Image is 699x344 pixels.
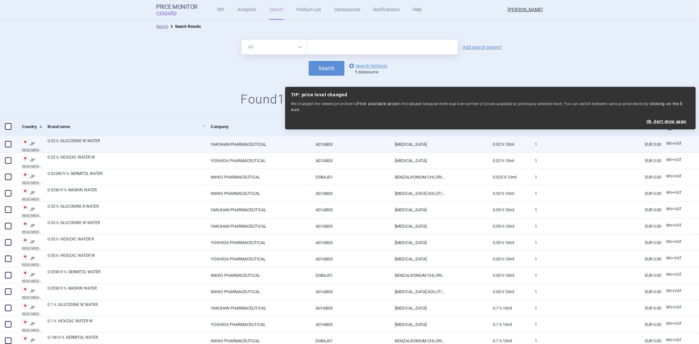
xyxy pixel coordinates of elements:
a: NIKKO PHARMACEUTICAL [206,267,311,283]
a: 0.05％ GLUCODINE W WATER [48,220,206,232]
span: Wholesale price with VAT [666,207,682,211]
a: Wh+VAT [661,188,686,198]
a: 1 [530,169,565,185]
a: 0.1％ HEXIZAC WATER W [48,318,206,330]
a: EUR 0.00 [565,136,661,152]
a: JPJPKEGG MEDICUS [17,285,43,299]
a: 0.05％10mL [488,251,530,267]
img: Japan [22,335,29,342]
li: Search [156,23,168,30]
a: EUR 0.00 [565,153,661,169]
a: A01AB03 [311,300,390,316]
a: [MEDICAL_DATA] [390,136,446,152]
a: EUR 0.00 [565,251,661,267]
button: Ok, don't show again [647,119,687,124]
a: YOSHIDA PHARMACEUTICAL [206,235,311,251]
a: [MEDICAL_DATA] SOLUTION [390,185,446,201]
a: 1 [530,136,565,152]
a: Wh+VAT [661,172,686,182]
a: 0.05％10mL [488,284,530,300]
div: datasource [355,70,391,75]
abbr: KEGG MEDICUS — Integrated database provided by Kyoto Encyclopedia of Genes and Genomes. [22,312,43,315]
img: Japan [22,319,29,325]
p: We changed the viewed price level to in the dataset because there was low number of prices availa... [291,101,690,113]
a: Add search param? [463,45,502,49]
a: YAKUHAN PHARMACEUTICAL [206,300,311,316]
img: Japan [22,171,29,178]
a: 0.05％ HEXIZAC WATER R [48,236,206,248]
a: 1 [530,251,565,267]
a: Wh+VAT [661,319,686,329]
a: YAKUHAN PHARMACEUTICAL [206,202,311,218]
a: Wh+VAT [661,237,686,247]
abbr: KEGG MEDICUS — Integrated database provided by Kyoto Encyclopedia of Genes and Genomes. [22,148,43,152]
a: A01AB03 [311,153,390,169]
abbr: KEGG MEDICUS — Integrated database provided by Kyoto Encyclopedia of Genes and Genomes. [22,263,43,266]
a: Wh+VAT [661,204,686,214]
img: Japan [22,220,29,227]
a: 1 [530,202,565,218]
img: Japan [22,237,29,243]
a: 1 [530,316,565,333]
img: Japan [22,139,29,145]
a: 0.05％10mL [488,202,530,218]
strong: Price Monitor [156,4,198,10]
a: EUR 0.00 [565,185,661,201]
a: 0.02％ GLUCODINE W WATER [48,138,206,150]
span: Wholesale price with VAT [666,272,682,277]
a: [MEDICAL_DATA] [390,153,446,169]
strong: Search Results [175,24,201,29]
a: 0.05％10mL [488,218,530,234]
a: JPJPKEGG MEDICUS [17,154,43,168]
a: 1 [530,267,565,283]
a: NIKKO PHARMACEUTICAL [206,284,311,300]
a: 0.025％10mL [488,169,530,185]
span: Wholesale price with VAT [666,239,682,244]
a: YAKUHAN PHARMACEUTICAL [206,136,311,152]
a: JPJPKEGG MEDICUS [17,302,43,315]
a: 0.1％10mL [488,300,530,316]
a: 0.02％10mL [488,185,530,201]
a: A01AB03 [311,136,390,152]
a: A01AB03 [311,218,390,234]
a: A01AB03 [311,185,390,201]
abbr: KEGG MEDICUS — Integrated database provided by Kyoto Encyclopedia of Genes and Genomes. [22,165,43,168]
abbr: KEGG MEDICUS — Integrated database provided by Kyoto Encyclopedia of Genes and Genomes. [22,214,43,217]
strong: First available price [358,102,398,106]
a: 1 [530,235,565,251]
a: A01AB03 [311,202,390,218]
a: A01AB03 [311,316,390,333]
a: 0.05W/V％ GERMITOL WATER [48,269,206,281]
a: JPJPKEGG MEDICUS [17,187,43,201]
span: Wholesale price with VAT [666,223,682,228]
a: [MEDICAL_DATA] [390,300,446,316]
a: 0.02W/V％ MASKIN WATER [48,187,206,199]
button: Search [309,61,344,76]
abbr: KEGG MEDICUS — Integrated database provided by Kyoto Encyclopedia of Genes and Genomes. [22,230,43,234]
a: EUR 0.00 [565,267,661,283]
a: 1 [530,185,565,201]
img: Japan [22,286,29,293]
a: [MEDICAL_DATA] [390,316,446,333]
a: JPJPKEGG MEDICUS [17,220,43,234]
span: COGVIO [156,10,186,15]
span: Wholesale price with VAT [666,158,682,162]
a: YOSHIDA PHARMACEUTICAL [206,316,311,333]
a: Wh+VAT [661,286,686,296]
a: D08AJ01 [311,169,390,185]
a: [MEDICAL_DATA] [390,202,446,218]
abbr: KEGG MEDICUS — Integrated database provided by Kyoto Encyclopedia of Genes and Genomes. [22,198,43,201]
a: 0.02％ HEXIZAC WATER W [48,154,206,166]
a: 0.1％10mL [488,316,530,333]
a: Company [211,119,311,135]
a: 0.025W/V％ GERMITOL WATER [48,171,206,182]
span: Wholesale price with VAT [666,338,682,342]
a: JPJPKEGG MEDICUS [17,318,43,332]
h2: TIP: price level changed [291,92,690,98]
a: Wh+VAT [661,155,686,165]
a: Brand name [48,119,206,135]
a: YOSHIDA PHARMACEUTICAL [206,251,311,267]
abbr: KEGG MEDICUS — Integrated database provided by Kyoto Encyclopedia of Genes and Genomes. [22,329,43,332]
a: 0.05％10mL [488,267,530,283]
a: [MEDICAL_DATA] [390,218,446,234]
